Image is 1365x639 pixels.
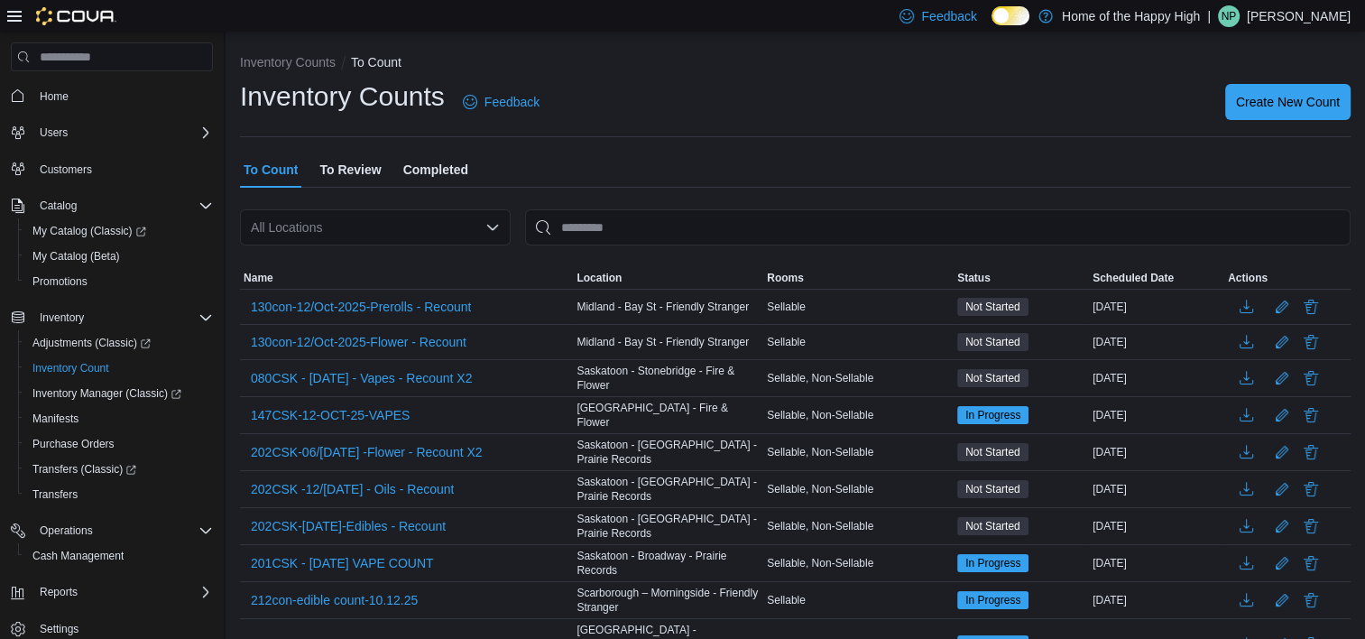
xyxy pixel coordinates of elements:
button: Edit count details [1271,550,1293,577]
div: Sellable, Non-Sellable [763,515,954,537]
div: [DATE] [1089,404,1224,426]
span: In Progress [965,592,1020,608]
span: Location [576,271,622,285]
span: Transfers (Classic) [25,458,213,480]
a: Transfers [25,484,85,505]
span: Inventory [32,307,213,329]
a: Transfers (Classic) [25,458,143,480]
span: Manifests [32,412,78,426]
button: Reports [32,581,85,603]
button: 080CSK - [DATE] - Vapes - Recount X2 [244,365,479,392]
button: Promotions [18,269,220,294]
button: Edit count details [1271,476,1293,503]
a: Inventory Manager (Classic) [18,381,220,406]
nav: An example of EuiBreadcrumbs [240,53,1351,75]
button: Edit count details [1271,587,1293,614]
button: 202CSK-06/[DATE] -Flower - Recount X2 [244,439,490,466]
button: Inventory Count [18,356,220,381]
span: Operations [32,520,213,542]
button: Delete [1300,441,1322,463]
h1: Inventory Counts [240,79,445,115]
a: Transfers (Classic) [18,457,220,482]
div: [DATE] [1089,515,1224,537]
a: Inventory Manager (Classic) [25,383,189,404]
span: Not Started [965,444,1020,460]
a: Purchase Orders [25,433,122,455]
div: [DATE] [1089,441,1224,463]
a: Cash Management [25,545,131,567]
a: Manifests [25,408,86,430]
button: Catalog [32,195,84,217]
button: Operations [32,520,100,542]
span: Not Started [957,333,1028,351]
button: 212con-edible count-10.12.25 [244,587,425,614]
a: Feedback [456,84,547,120]
span: In Progress [965,407,1020,423]
span: My Catalog (Classic) [25,220,213,242]
span: Not Started [957,369,1028,387]
span: Reports [40,585,78,599]
span: Saskatoon - [GEOGRAPHIC_DATA] - Prairie Records [576,438,760,467]
button: Manifests [18,406,220,431]
a: My Catalog (Classic) [18,218,220,244]
span: [GEOGRAPHIC_DATA] - Fire & Flower [576,401,760,430]
button: Delete [1300,367,1322,389]
button: Scheduled Date [1089,267,1224,289]
div: Sellable, Non-Sellable [763,367,954,389]
span: 080CSK - [DATE] - Vapes - Recount X2 [251,369,472,387]
span: Customers [40,162,92,177]
a: Inventory Count [25,357,116,379]
span: To Count [244,152,298,188]
span: Scarborough – Morningside - Friendly Stranger [576,586,760,615]
a: Customers [32,159,99,181]
span: 130con-12/Oct-2025-Prerolls - Recount [251,298,471,316]
button: Customers [4,156,220,182]
span: Not Started [965,370,1020,386]
span: Saskatoon - [GEOGRAPHIC_DATA] - Prairie Records [576,475,760,504]
p: | [1207,5,1211,27]
span: Feedback [921,7,976,25]
div: [DATE] [1089,478,1224,500]
button: Delete [1300,515,1322,537]
span: Inventory Count [25,357,213,379]
button: Edit count details [1271,439,1293,466]
span: In Progress [965,555,1020,571]
button: 201CSK - [DATE] VAPE COUNT [244,550,441,577]
button: 202CSK -12/[DATE] - Oils - Recount [244,476,461,503]
p: Home of the Happy High [1062,5,1200,27]
div: [DATE] [1089,552,1224,574]
button: Location [573,267,763,289]
span: Transfers (Classic) [32,462,136,477]
button: Delete [1300,296,1322,318]
span: Reports [32,581,213,603]
span: Name [244,271,273,285]
button: Inventory [32,307,91,329]
span: 202CSK-[DATE]-Edibles - Recount [251,517,446,535]
div: Sellable [763,331,954,353]
div: Sellable [763,296,954,318]
span: Transfers [25,484,213,505]
button: Cash Management [18,543,220,569]
span: Users [32,122,213,144]
span: Actions [1228,271,1268,285]
span: Users [40,125,68,140]
span: Not Started [957,517,1028,535]
span: Inventory Count [32,361,109,375]
button: Home [4,82,220,108]
button: Users [4,120,220,145]
span: Saskatoon - Broadway - Prairie Records [576,549,760,578]
button: Inventory [4,305,220,330]
div: Sellable, Non-Sellable [763,552,954,574]
span: Saskatoon - [GEOGRAPHIC_DATA] - Prairie Records [576,512,760,541]
button: Delete [1300,478,1322,500]
div: Sellable, Non-Sellable [763,478,954,500]
span: Scheduled Date [1093,271,1174,285]
button: My Catalog (Beta) [18,244,220,269]
button: Delete [1300,331,1322,353]
div: Sellable [763,589,954,611]
span: 147CSK-12-OCT-25-VAPES [251,406,410,424]
div: [DATE] [1089,589,1224,611]
span: 130con-12/Oct-2025-Flower - Recount [251,333,466,351]
span: Not Started [965,299,1020,315]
